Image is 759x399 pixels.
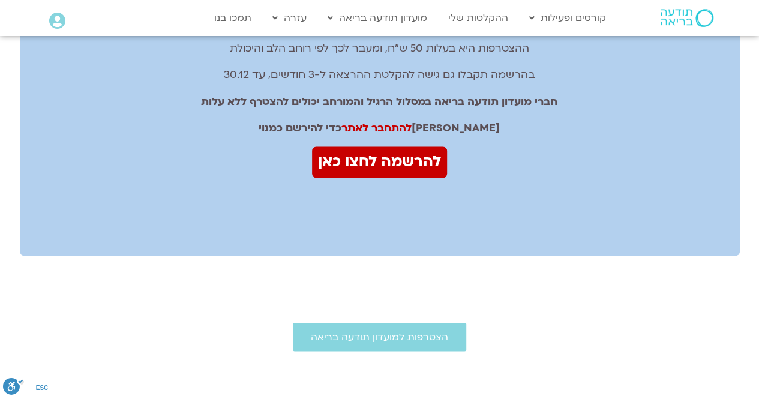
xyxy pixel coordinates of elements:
[661,9,713,27] img: תודעה בריאה
[293,322,466,351] a: הצטרפות למועדון תודעה בריאה
[523,7,612,29] a: קורסים ופעילות
[266,7,313,29] a: עזרה
[259,121,500,135] strong: [PERSON_NAME] כדי להירשם כמנוי
[192,40,566,58] p: ההצטרפות היא בעלות 50 ש"ח, ומעבר לכך לפי רוחב הלב והיכולת
[318,149,441,175] span: להרשמה לחצו כאן
[442,7,514,29] a: ההקלטות שלי
[341,121,412,135] a: להתחבר לאתר
[192,66,566,84] p: בהרשמה תקבלו גם גישה להקלטת ההרצאה ל-3 חודשים, עד 30.12
[312,146,447,178] a: להרשמה לחצו כאן
[322,7,433,29] a: מועדון תודעה בריאה
[208,7,257,29] a: תמכו בנו
[201,95,557,109] strong: חברי מועדון תודעה בריאה במסלול הרגיל והמורחב יכולים להצטרף ללא עלות
[311,331,448,342] span: הצטרפות למועדון תודעה בריאה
